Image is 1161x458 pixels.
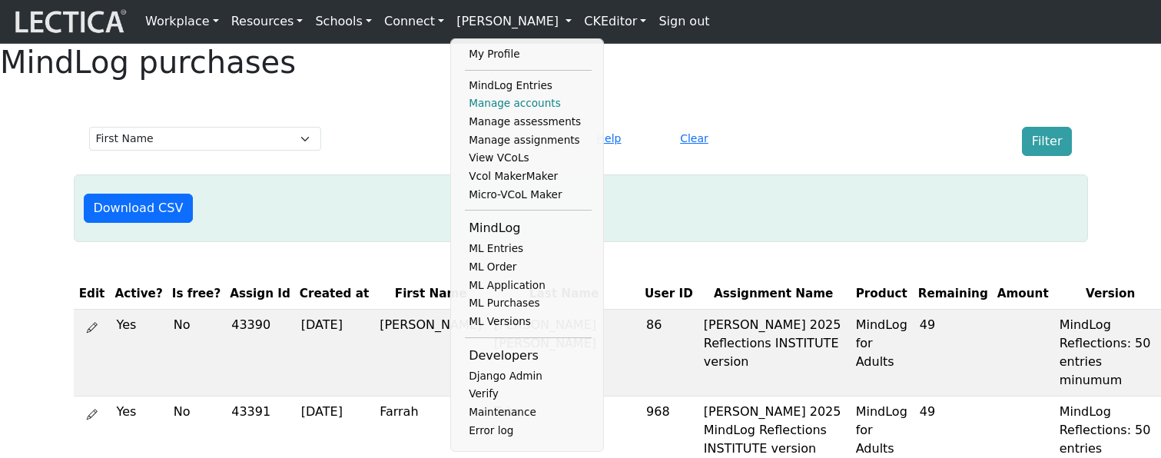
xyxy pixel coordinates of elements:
[850,309,914,396] td: MindLog for Adults
[373,309,488,396] td: [PERSON_NAME]
[295,309,373,396] td: [DATE]
[225,309,295,396] td: 43390
[465,403,592,422] a: Maintenance
[465,149,592,168] a: View VCoLs
[174,316,220,334] div: No
[465,131,592,150] a: Manage assignments
[465,113,592,131] a: Manage assessments
[698,279,850,309] th: Assignment Name
[117,403,161,421] div: Yes
[74,279,111,309] th: Edit
[465,385,592,403] a: Verify
[373,279,488,309] th: First Name
[850,279,914,309] th: Product
[117,316,161,334] div: Yes
[465,344,592,367] li: Developers
[465,294,592,313] a: ML Purchases
[465,186,592,204] a: Micro-VCoL Maker
[465,95,592,113] a: Manage accounts
[640,309,698,396] td: 86
[590,131,629,145] a: Help
[993,279,1053,309] th: Amount
[225,6,310,37] a: Resources
[914,279,993,309] th: Remaining
[578,6,652,37] a: CKEditor
[465,258,592,277] a: ML Order
[465,240,592,258] a: ML Entries
[12,7,127,36] img: lecticalive
[465,422,592,440] a: Error log
[465,77,592,95] a: MindLog Entries
[465,277,592,295] a: ML Application
[465,168,592,186] a: Vcol MakerMaker
[378,6,450,37] a: Connect
[309,6,378,37] a: Schools
[590,127,629,151] button: Help
[295,279,373,309] th: Created at
[698,309,850,396] td: [PERSON_NAME] 2025 Reflections INSTITUTE version
[84,194,194,223] button: Download CSV
[465,45,592,64] a: My Profile
[111,279,168,309] th: Active?
[465,367,592,386] a: Django Admin
[640,279,698,309] th: User ID
[920,404,935,419] span: 49
[652,6,715,37] a: Sign out
[168,279,226,309] th: Is free?
[450,6,578,37] a: [PERSON_NAME]
[139,6,225,37] a: Workplace
[465,313,592,331] a: ML Versions
[673,127,715,151] button: Clear
[1022,127,1073,156] button: Filter
[225,279,295,309] th: Assign Id
[920,317,935,332] span: 49
[465,217,592,240] li: MindLog
[174,403,220,421] div: No
[465,45,592,440] ul: [PERSON_NAME]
